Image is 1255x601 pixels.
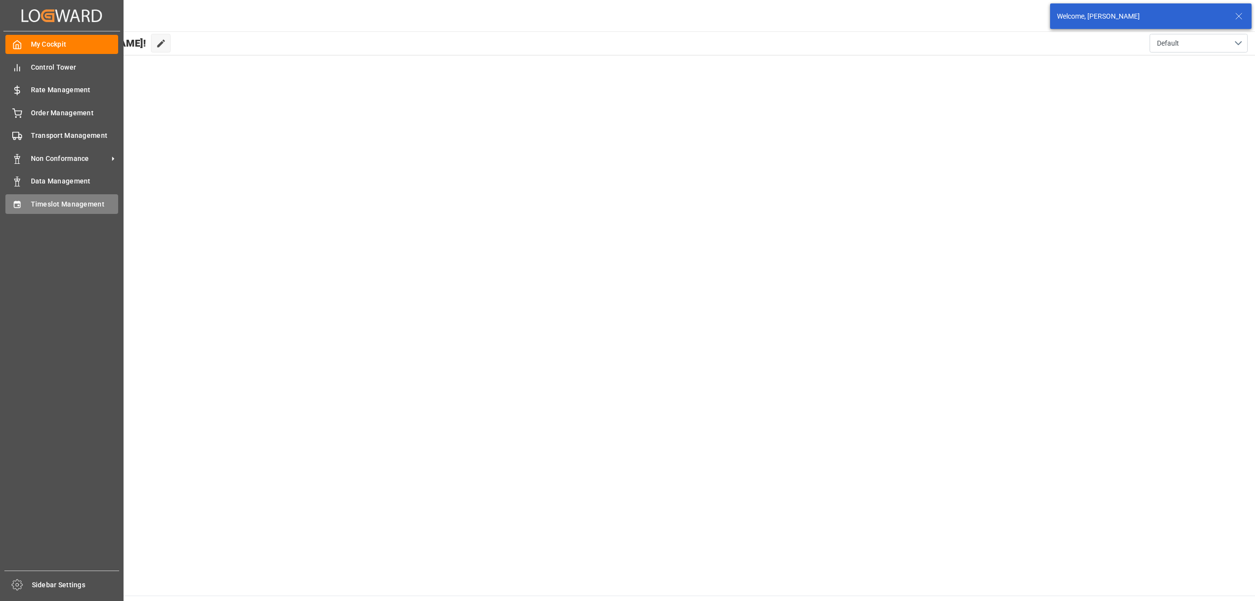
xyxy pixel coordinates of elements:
span: Default [1157,38,1179,49]
span: Timeslot Management [31,199,119,209]
a: Control Tower [5,57,118,77]
div: Welcome, [PERSON_NAME] [1057,11,1226,22]
span: My Cockpit [31,39,119,50]
a: Data Management [5,172,118,191]
button: open menu [1150,34,1248,52]
span: Non Conformance [31,154,108,164]
a: Order Management [5,103,118,122]
a: My Cockpit [5,35,118,54]
span: Data Management [31,176,119,186]
span: Order Management [31,108,119,118]
span: Transport Management [31,131,119,141]
a: Transport Management [5,126,118,145]
span: Control Tower [31,62,119,73]
a: Timeslot Management [5,194,118,213]
span: Rate Management [31,85,119,95]
span: Sidebar Settings [32,580,120,590]
a: Rate Management [5,80,118,100]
